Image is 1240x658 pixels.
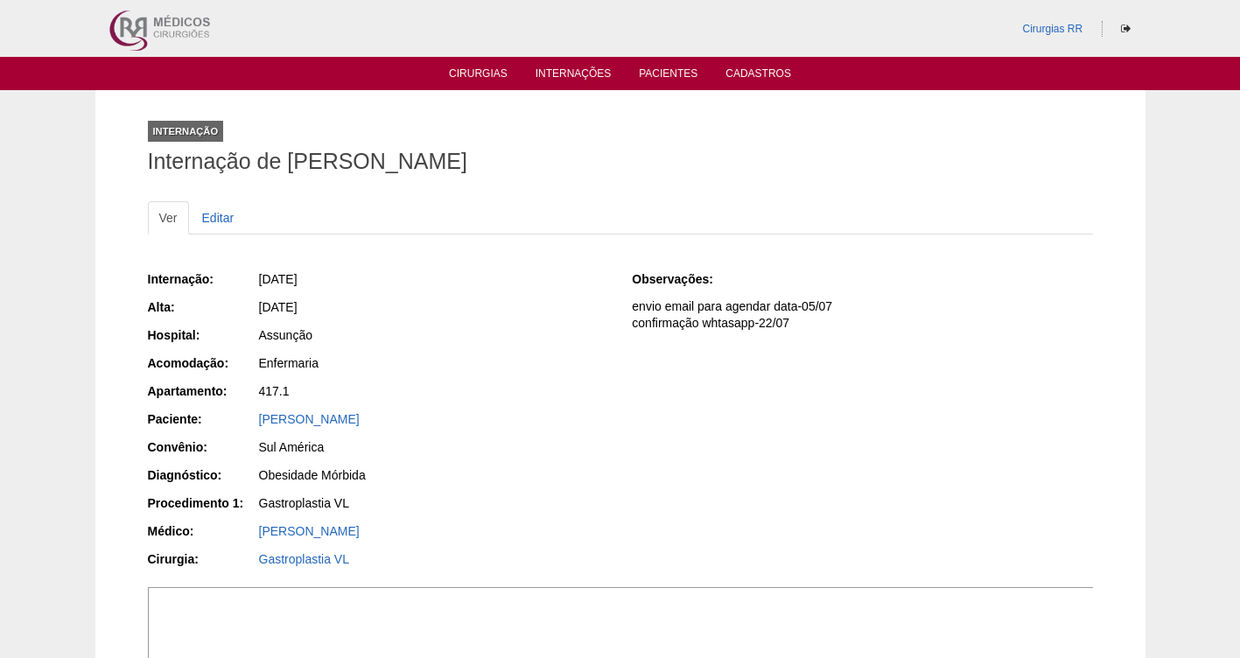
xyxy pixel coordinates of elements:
[1022,23,1082,35] a: Cirurgias RR
[259,300,298,314] span: [DATE]
[259,272,298,286] span: [DATE]
[639,67,697,85] a: Pacientes
[148,410,257,428] div: Paciente:
[259,412,360,426] a: [PERSON_NAME]
[148,298,257,316] div: Alta:
[259,552,350,566] a: Gastroplastia VL
[148,150,1093,172] h1: Internação de [PERSON_NAME]
[725,67,791,85] a: Cadastros
[259,524,360,538] a: [PERSON_NAME]
[148,270,257,288] div: Internação:
[148,522,257,540] div: Médico:
[148,382,257,400] div: Apartamento:
[148,326,257,344] div: Hospital:
[259,466,608,484] div: Obesidade Mórbida
[259,382,608,400] div: 417.1
[1121,24,1131,34] i: Sair
[191,201,246,234] a: Editar
[148,438,257,456] div: Convênio:
[632,298,1092,332] p: envio email para agendar data-05/07 confirmação whtasapp-22/07
[259,354,608,372] div: Enfermaria
[536,67,612,85] a: Internações
[259,494,608,512] div: Gastroplastia VL
[148,550,257,568] div: Cirurgia:
[148,494,257,512] div: Procedimento 1:
[449,67,508,85] a: Cirurgias
[148,466,257,484] div: Diagnóstico:
[259,438,608,456] div: Sul América
[148,201,189,234] a: Ver
[259,326,608,344] div: Assunção
[148,121,224,142] div: Internação
[632,270,741,288] div: Observações:
[148,354,257,372] div: Acomodação:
